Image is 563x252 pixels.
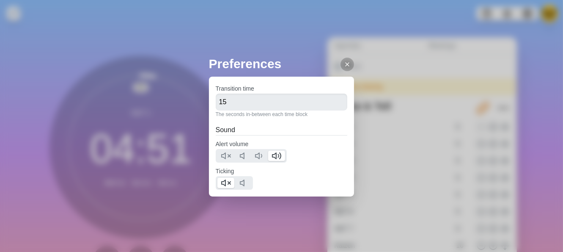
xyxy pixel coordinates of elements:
p: The seconds in-between each time block [216,111,348,118]
h2: Preferences [209,54,354,73]
label: Transition time [216,85,254,92]
label: Ticking [216,168,234,174]
label: Alert volume [216,141,249,147]
h2: Sound [216,125,348,135]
